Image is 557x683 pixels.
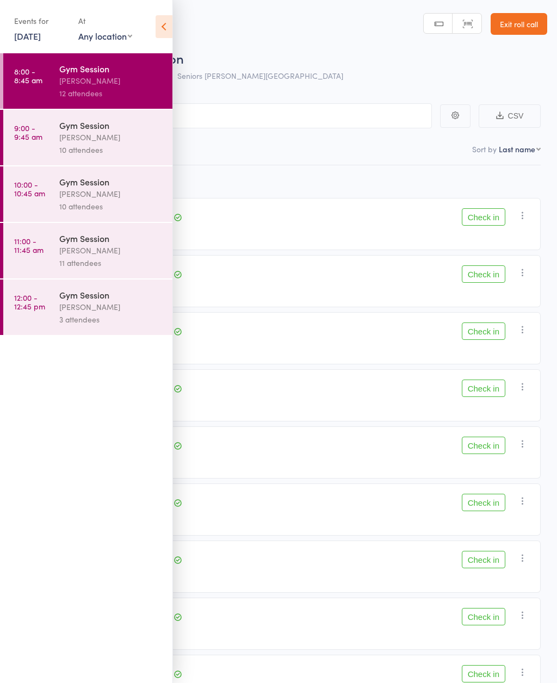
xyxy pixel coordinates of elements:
[491,13,547,35] a: Exit roll call
[14,12,67,30] div: Events for
[3,223,172,278] a: 11:00 -11:45 amGym Session[PERSON_NAME]11 attendees
[14,30,41,42] a: [DATE]
[14,180,45,197] time: 10:00 - 10:45 am
[462,437,505,454] button: Check in
[59,257,163,269] div: 11 attendees
[462,265,505,283] button: Check in
[3,110,172,165] a: 9:00 -9:45 amGym Session[PERSON_NAME]10 attendees
[16,103,432,128] input: Search by name
[3,53,172,109] a: 8:00 -8:45 amGym Session[PERSON_NAME]12 attendees
[59,63,163,74] div: Gym Session
[59,144,163,156] div: 10 attendees
[499,144,535,154] div: Last name
[14,293,45,311] time: 12:00 - 12:45 pm
[14,67,42,84] time: 8:00 - 8:45 am
[462,322,505,340] button: Check in
[59,244,163,257] div: [PERSON_NAME]
[59,200,163,213] div: 10 attendees
[59,74,163,87] div: [PERSON_NAME]
[59,289,163,301] div: Gym Session
[462,608,505,625] button: Check in
[462,494,505,511] button: Check in
[59,301,163,313] div: [PERSON_NAME]
[462,208,505,226] button: Check in
[59,188,163,200] div: [PERSON_NAME]
[3,166,172,222] a: 10:00 -10:45 amGym Session[PERSON_NAME]10 attendees
[59,313,163,326] div: 3 attendees
[59,87,163,100] div: 12 attendees
[472,144,497,154] label: Sort by
[479,104,541,128] button: CSV
[59,131,163,144] div: [PERSON_NAME]
[14,123,42,141] time: 9:00 - 9:45 am
[177,70,343,81] span: Seniors [PERSON_NAME][GEOGRAPHIC_DATA]
[3,280,172,335] a: 12:00 -12:45 pmGym Session[PERSON_NAME]3 attendees
[462,551,505,568] button: Check in
[59,232,163,244] div: Gym Session
[14,237,44,254] time: 11:00 - 11:45 am
[59,176,163,188] div: Gym Session
[462,380,505,397] button: Check in
[78,12,132,30] div: At
[462,665,505,682] button: Check in
[78,30,132,42] div: Any location
[59,119,163,131] div: Gym Session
